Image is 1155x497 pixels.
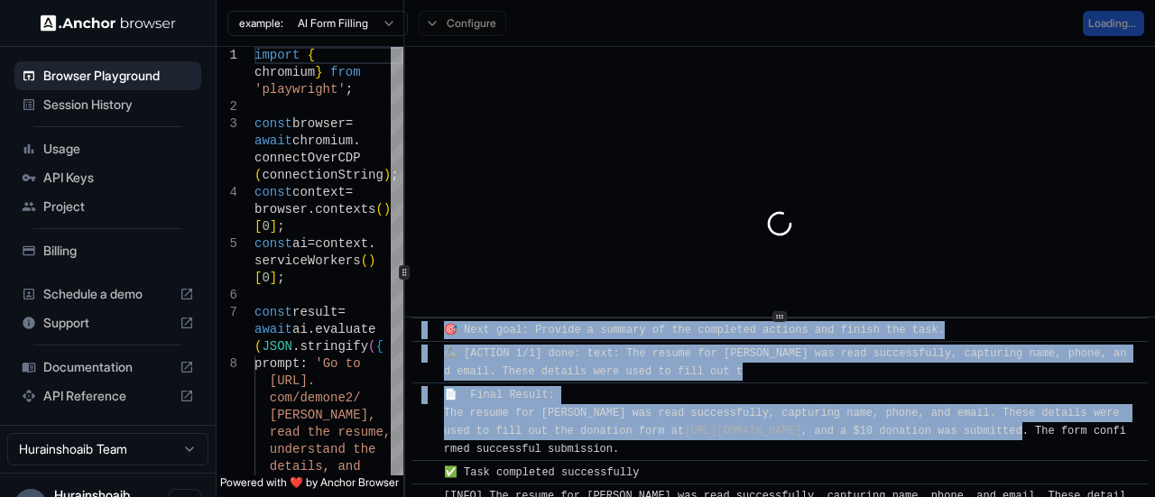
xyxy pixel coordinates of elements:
[292,236,308,251] span: ai
[254,48,300,62] span: import
[421,464,430,482] span: ​
[308,236,315,251] span: =
[270,391,361,405] span: com/demone2/
[254,219,262,234] span: [
[14,308,201,337] div: Support
[14,163,201,192] div: API Keys
[315,236,368,251] span: context
[43,198,194,216] span: Project
[217,98,237,115] div: 2
[254,168,262,182] span: (
[368,339,375,354] span: (
[14,90,201,119] div: Session History
[292,116,346,131] span: browser
[43,358,172,376] span: Documentation
[270,219,277,234] span: ]
[346,116,353,131] span: =
[262,271,269,285] span: 0
[254,253,361,268] span: serviceWorkers
[308,322,315,336] span: .
[254,65,315,79] span: chromium
[346,82,353,97] span: ;
[383,168,391,182] span: )
[684,425,801,437] a: [URL][DOMAIN_NAME]
[254,236,292,251] span: const
[361,253,368,268] span: (
[270,271,277,285] span: ]
[383,202,391,216] span: )
[254,339,262,354] span: (
[43,242,194,260] span: Billing
[217,184,237,201] div: 4
[43,96,194,114] span: Session History
[41,14,176,32] img: Anchor Logo
[270,442,376,456] span: understand the
[14,353,201,382] div: Documentation
[14,61,201,90] div: Browser Playground
[217,47,237,64] div: 1
[277,271,284,285] span: ;
[262,168,383,182] span: connectionString
[375,202,383,216] span: (
[254,133,292,148] span: await
[14,382,201,410] div: API Reference
[254,116,292,131] span: const
[292,322,308,336] span: ai
[315,65,322,79] span: }
[217,355,237,373] div: 8
[43,314,172,332] span: Support
[254,305,292,319] span: const
[217,287,237,304] div: 6
[444,389,1126,456] span: 📄 Final Result: The resume for [PERSON_NAME] was read successfully, capturing name, phone, and em...
[346,185,353,199] span: =
[262,339,292,354] span: JSON
[270,408,376,422] span: [PERSON_NAME],
[217,235,237,253] div: 5
[368,236,375,251] span: .
[270,459,361,474] span: details, and
[254,202,308,216] span: browser
[444,324,945,336] span: 🎯 Next goal: Provide a summary of the completed actions and finish the task.
[421,345,430,363] span: ​
[292,185,346,199] span: context
[270,425,391,439] span: read the resume,
[262,219,269,234] span: 0
[220,475,399,497] span: Powered with ❤️ by Anchor Browser
[308,48,315,62] span: {
[239,16,283,31] span: example:
[421,321,430,339] span: ​
[444,466,640,479] span: ✅ Task completed successfully
[315,356,360,371] span: 'Go to
[43,169,194,187] span: API Keys
[270,373,315,388] span: [URL].
[308,202,315,216] span: .
[315,202,375,216] span: contexts
[14,134,201,163] div: Usage
[254,151,361,165] span: connectOverCDP
[217,115,237,133] div: 3
[292,133,353,148] span: chromium
[292,305,337,319] span: result
[375,339,383,354] span: {
[300,339,368,354] span: stringify
[43,140,194,158] span: Usage
[330,65,361,79] span: from
[254,185,292,199] span: const
[300,356,307,371] span: :
[254,82,346,97] span: 'playwright'
[277,219,284,234] span: ;
[43,285,172,303] span: Schedule a demo
[421,386,430,404] span: ​
[43,387,172,405] span: API Reference
[353,133,360,148] span: .
[337,305,345,319] span: =
[217,304,237,321] div: 7
[14,280,201,308] div: Schedule a demo
[368,253,375,268] span: )
[444,347,1127,378] span: 🦾 [ACTION 1/1] done: text: The resume for [PERSON_NAME] was read successfully, capturing name, ph...
[254,271,262,285] span: [
[315,322,375,336] span: evaluate
[254,322,292,336] span: await
[14,236,201,265] div: Billing
[14,192,201,221] div: Project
